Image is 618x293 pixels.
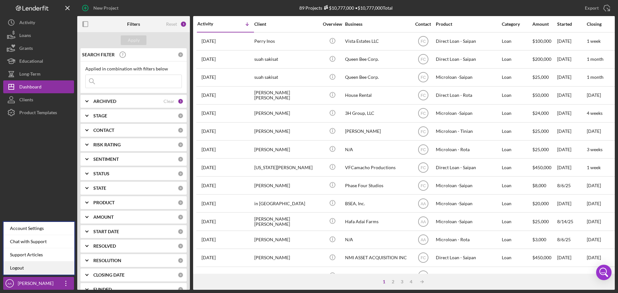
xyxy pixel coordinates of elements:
[178,171,183,177] div: 0
[532,147,549,152] span: $25,000
[379,279,389,284] div: 1
[436,51,500,68] div: Direct Loan - Saipan
[254,87,319,104] div: [PERSON_NAME] [PERSON_NAME]
[178,127,183,133] div: 0
[4,235,74,248] div: Chat with Support
[532,273,546,278] span: $3,000
[502,213,532,230] div: Loan
[93,171,109,176] b: STATUS
[436,213,500,230] div: Microloan -Saipan
[19,16,35,31] div: Activity
[345,267,409,284] div: Maintain
[421,129,426,134] text: FC
[345,213,409,230] div: Hafa Adai Farms
[345,51,409,68] div: Queen Bee Corp.
[3,29,74,42] button: Loans
[93,99,116,104] b: ARCHIVED
[19,80,42,95] div: Dashboard
[345,159,409,176] div: VFCamacho Productions
[345,141,409,158] div: N/A
[532,74,549,80] span: $25,000
[502,123,532,140] div: Loan
[557,267,586,284] div: [DATE]
[557,69,586,86] div: [DATE]
[180,21,187,27] div: 1
[420,274,426,278] text: AA
[421,93,426,98] text: FC
[532,56,551,62] span: $200,000
[345,123,409,140] div: [PERSON_NAME]
[254,231,319,248] div: [PERSON_NAME]
[421,75,426,80] text: FC
[254,69,319,86] div: suah sakisat
[502,249,532,266] div: Loan
[436,69,500,86] div: Microloan -Saipan
[421,57,426,62] text: FC
[436,249,500,266] div: Direct Loan - Saipan
[436,267,500,284] div: Microloan - Rota
[93,229,119,234] b: START DATE
[93,157,119,162] b: SENTIMENT
[532,128,549,134] span: $25,000
[436,105,500,122] div: Microloan -Saipan
[502,177,532,194] div: Loan
[19,93,33,108] div: Clients
[3,277,74,290] button: AA[PERSON_NAME]
[4,222,74,235] div: Account Settings
[93,287,112,292] b: FUNDED
[178,214,183,220] div: 0
[19,68,41,82] div: Long-Term
[436,22,500,27] div: Product
[587,255,601,260] time: [DATE]
[587,237,601,242] time: [DATE]
[178,142,183,148] div: 0
[587,165,601,170] time: 1 week
[93,243,116,249] b: RESOLVED
[121,35,146,45] button: Apply
[421,165,426,170] text: FC
[502,87,532,104] div: Loan
[93,186,106,191] b: STATE
[345,69,409,86] div: Queen Bee Corp.
[93,272,125,278] b: CLOSING DATE
[201,93,216,98] time: 2025-09-17 09:58
[201,255,216,260] time: 2025-07-31 05:31
[532,237,546,242] span: $3,000
[502,22,532,27] div: Category
[254,195,319,212] div: in [GEOGRAPHIC_DATA]
[4,261,74,275] a: Logout
[254,123,319,140] div: [PERSON_NAME]
[19,55,43,69] div: Educational
[587,110,603,116] time: 4 weeks
[178,272,183,278] div: 0
[254,105,319,122] div: [PERSON_NAME]
[128,35,140,45] div: Apply
[436,123,500,140] div: Microloan - Tinian
[77,2,125,14] button: New Project
[345,177,409,194] div: Phase Four Studios
[532,38,551,44] span: $100,000
[3,93,74,106] a: Clients
[201,57,216,62] time: 2025-09-24 04:02
[587,147,603,152] time: 3 weeks
[557,123,586,140] div: [DATE]
[254,249,319,266] div: [PERSON_NAME]
[557,249,586,266] div: [DATE]
[436,87,500,104] div: Direct Loan - Rota
[201,39,216,44] time: 2025-09-28 23:34
[3,55,74,68] a: Educational
[436,159,500,176] div: Direct Loan - Saipan
[178,287,183,292] div: 0
[127,22,140,27] b: Filters
[93,200,115,205] b: PRODUCT
[93,258,121,263] b: RESOLUTION
[320,22,344,27] div: Overview
[407,279,416,284] div: 4
[254,141,319,158] div: [PERSON_NAME]
[532,165,551,170] span: $450,000
[557,141,586,158] div: [DATE]
[3,42,74,55] button: Grants
[502,105,532,122] div: Loan
[587,128,601,134] time: [DATE]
